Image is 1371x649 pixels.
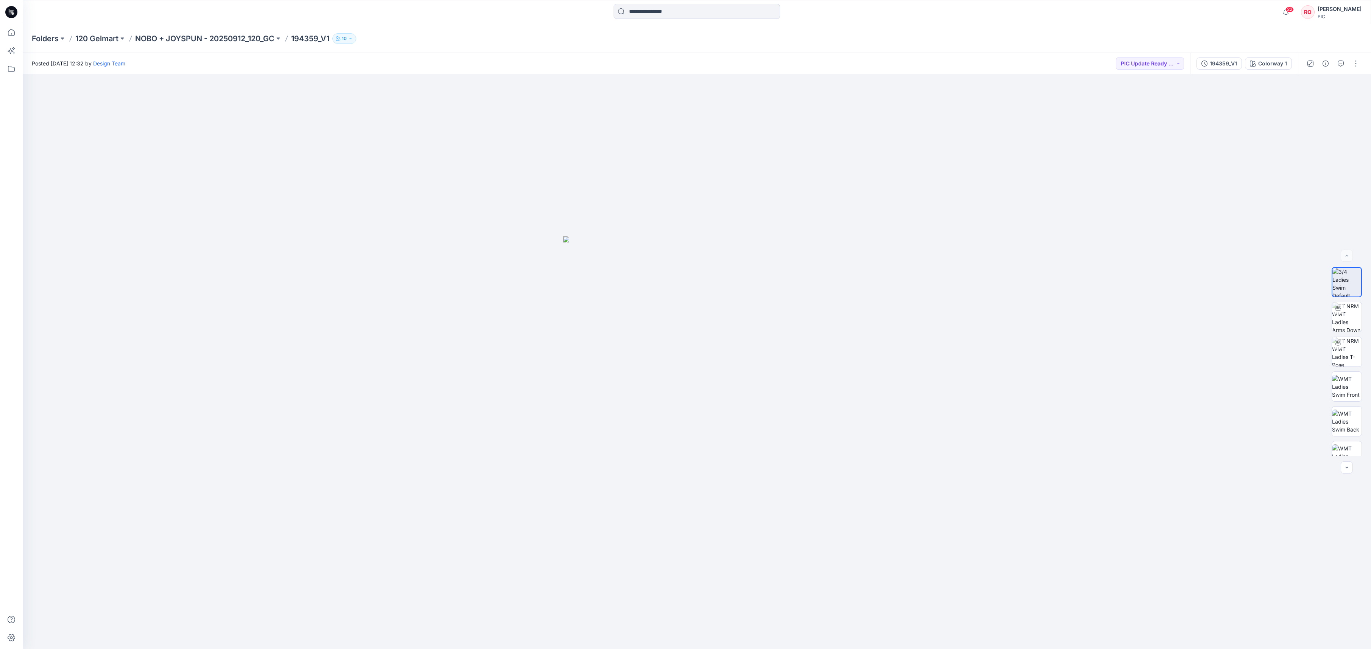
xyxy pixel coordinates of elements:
[1332,444,1362,468] img: WMT Ladies Swim Left
[1318,5,1362,14] div: [PERSON_NAME]
[1197,57,1242,70] button: 194359_V1
[1332,302,1362,332] img: TT NRM WMT Ladies Arms Down
[32,59,125,67] span: Posted [DATE] 12:32 by
[1320,57,1332,70] button: Details
[1258,59,1287,68] div: Colorway 1
[563,236,830,649] img: eyJhbGciOiJIUzI1NiIsImtpZCI6IjAiLCJzbHQiOiJzZXMiLCJ0eXAiOiJKV1QifQ.eyJkYXRhIjp7InR5cGUiOiJzdG9yYW...
[1245,57,1292,70] button: Colorway 1
[1332,337,1362,366] img: TT NRM WMT Ladies T-Pose
[32,33,59,44] a: Folders
[342,34,347,43] p: 10
[291,33,329,44] p: 194359_V1
[1332,268,1361,297] img: 3/4 Ladies Swim Default
[1210,59,1237,68] div: 194359_V1
[1301,5,1315,19] div: RO
[1318,14,1362,19] div: PIC
[1332,410,1362,433] img: WMT Ladies Swim Back
[1285,6,1294,12] span: 22
[135,33,274,44] a: NOBO + JOYSPUN - 20250912_120_GC
[93,60,125,67] a: Design Team
[332,33,356,44] button: 10
[75,33,118,44] a: 120 Gelmart
[1332,375,1362,399] img: WMT Ladies Swim Front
